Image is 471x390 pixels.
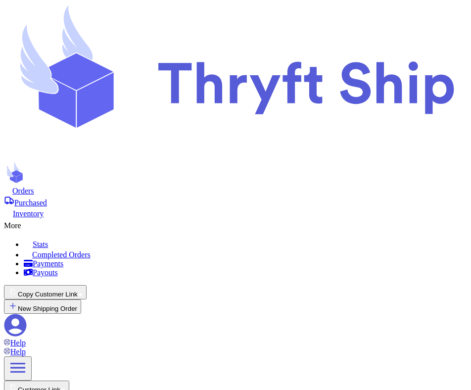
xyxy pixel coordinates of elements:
span: Stats [33,240,48,248]
a: Payments [24,259,467,268]
button: New Shipping Order [4,299,81,314]
a: Payouts [24,268,467,277]
span: Payouts [33,268,58,277]
span: Help [10,339,26,347]
span: Help [10,347,26,356]
a: Inventory [4,207,467,218]
button: Copy Customer Link [4,285,87,299]
a: Help [4,339,26,347]
a: Orders [4,186,467,195]
span: Inventory [13,209,44,218]
span: Orders [12,187,34,195]
a: Purchased [4,195,467,207]
span: Completed Orders [32,250,91,259]
span: Purchased [14,198,47,207]
a: Stats [24,238,467,249]
a: Help [4,347,26,356]
a: Completed Orders [24,249,467,259]
span: Payments [33,259,63,268]
div: More [4,218,467,230]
